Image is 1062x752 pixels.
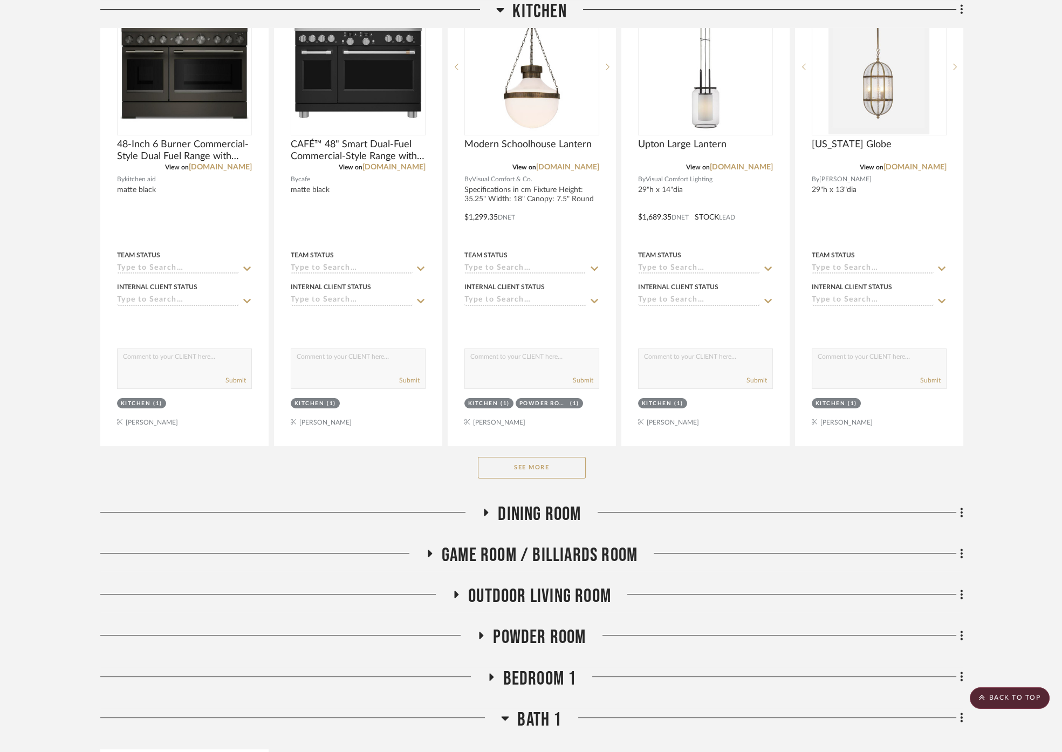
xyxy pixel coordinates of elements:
span: [US_STATE] Globe [812,139,892,151]
div: Kitchen [642,400,672,408]
a: [DOMAIN_NAME] [536,163,599,171]
div: Kitchen [121,400,151,408]
button: Submit [573,375,593,385]
button: Submit [399,375,420,385]
input: Type to Search… [464,296,586,306]
div: (1) [327,400,336,408]
span: Bath 1 [517,708,561,732]
span: Visual Comfort & Co. [472,174,532,184]
input: Type to Search… [291,264,413,274]
img: Modern Schoolhouse Lantern [465,1,598,133]
div: (1) [674,400,683,408]
div: Internal Client Status [117,282,197,292]
div: Powder Room [519,400,568,408]
span: cafe [298,174,310,184]
input: Type to Search… [812,264,934,274]
span: CAFÉ™ 48" Smart Dual-Fuel Commercial-Style Range with 6 Burners and Griddle (Natural Gas) [291,139,426,162]
span: By [464,174,472,184]
div: Kitchen [468,400,498,408]
span: View on [339,164,362,170]
div: Team Status [812,250,855,260]
input: Type to Search… [117,296,239,306]
span: View on [512,164,536,170]
div: (1) [501,400,510,408]
a: [DOMAIN_NAME] [883,163,947,171]
button: Submit [225,375,246,385]
div: Team Status [464,250,508,260]
span: Dining Room [498,503,581,526]
a: [DOMAIN_NAME] [189,163,252,171]
span: Visual Comfort Lighting [646,174,712,184]
span: Bedroom 1 [503,667,577,691]
span: View on [860,164,883,170]
span: Upton Large Lantern [638,139,727,151]
span: Outdoor living room [468,585,611,608]
img: 48-Inch 6 Burner Commercial-Style Dual Fuel Range with Griddle [118,1,251,133]
div: Internal Client Status [291,282,371,292]
div: (1) [848,400,857,408]
input: Type to Search… [291,296,413,306]
a: [DOMAIN_NAME] [362,163,426,171]
span: View on [686,164,710,170]
span: By [291,174,298,184]
div: Kitchen [816,400,846,408]
div: Team Status [291,250,334,260]
button: See More [478,457,586,478]
a: [DOMAIN_NAME] [710,163,773,171]
input: Type to Search… [638,264,760,274]
img: CAFÉ™ 48" Smart Dual-Fuel Commercial-Style Range with 6 Burners and Griddle (Natural Gas) [292,1,424,133]
span: Powder Room [493,626,586,649]
span: 48-Inch 6 Burner Commercial-Style Dual Fuel Range with Griddle [117,139,252,162]
span: View on [165,164,189,170]
input: Type to Search… [638,296,760,306]
div: Internal Client Status [812,282,892,292]
span: By [638,174,646,184]
button: Submit [746,375,767,385]
div: Internal Client Status [638,282,718,292]
span: By [117,174,125,184]
scroll-to-top-button: BACK TO TOP [970,687,1050,709]
div: Team Status [117,250,160,260]
input: Type to Search… [117,264,239,274]
div: Kitchen [294,400,325,408]
input: Type to Search… [812,296,934,306]
span: Modern Schoolhouse Lantern [464,139,592,151]
img: Upton Large Lantern [639,1,772,133]
div: (1) [153,400,162,408]
span: By [812,174,819,184]
div: Internal Client Status [464,282,545,292]
span: kitchen aid [125,174,156,184]
input: Type to Search… [464,264,586,274]
span: Game Room / Billiards Room [442,544,638,567]
div: Team Status [638,250,681,260]
button: Submit [920,375,941,385]
span: [PERSON_NAME] [819,174,872,184]
div: (1) [570,400,579,408]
